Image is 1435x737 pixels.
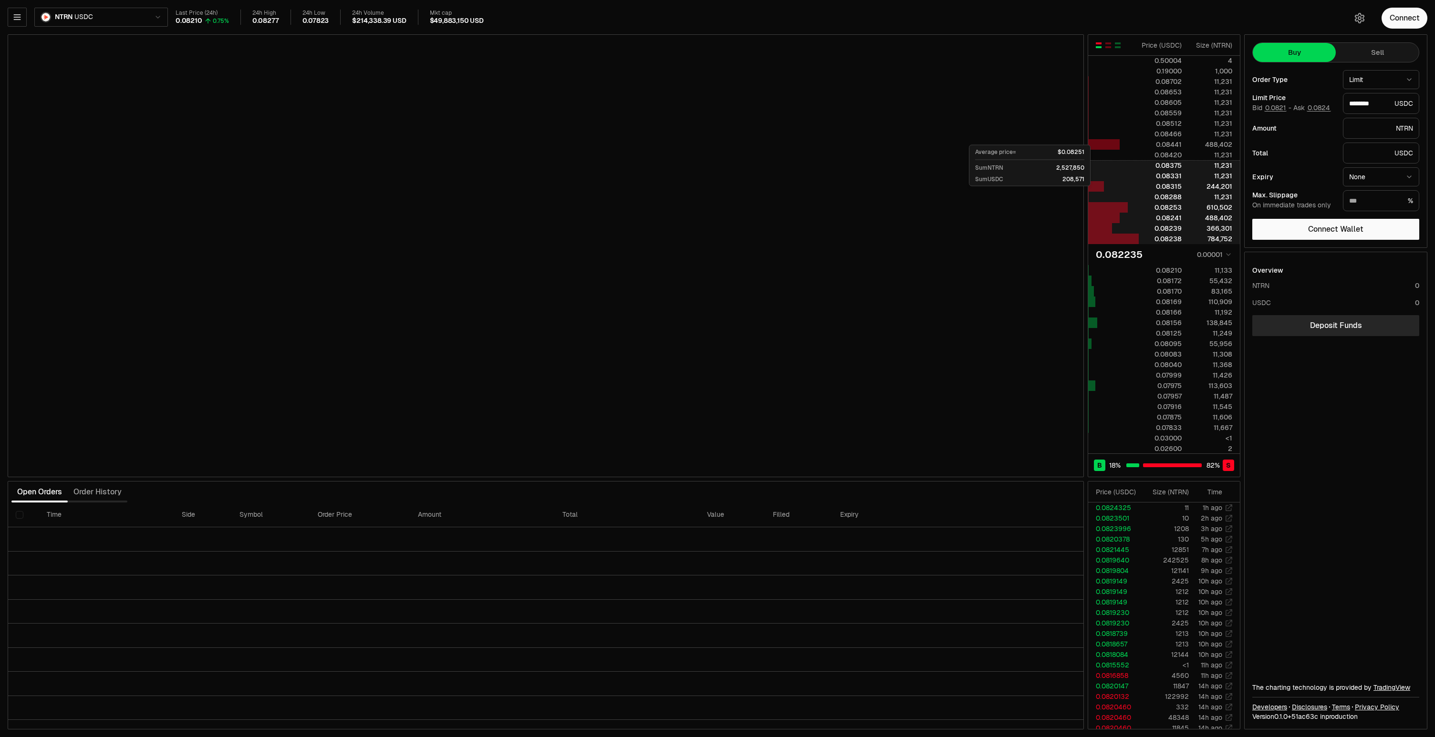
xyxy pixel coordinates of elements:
div: 0.08170 [1139,287,1182,296]
div: 11,368 [1190,360,1232,369]
td: 0.0820147 [1088,681,1141,691]
td: 0.0821445 [1088,544,1141,555]
div: 138,845 [1190,318,1232,328]
td: 0.0816858 [1088,670,1141,681]
div: 11,606 [1190,412,1232,422]
time: 11h ago [1201,661,1222,669]
td: 0.0823501 [1088,513,1141,523]
div: 0.07975 [1139,381,1182,390]
button: Select all [16,511,23,519]
a: Disclosures [1292,702,1327,712]
div: On immediate trades only [1252,201,1335,210]
td: 2425 [1141,618,1189,628]
div: 0.08083 [1139,349,1182,359]
p: Sum NTRN [975,164,1003,172]
div: 366,301 [1190,224,1232,233]
div: 0.08420 [1139,150,1182,160]
td: 121141 [1141,565,1189,576]
div: 11,231 [1190,150,1232,160]
div: 0.08125 [1139,328,1182,338]
div: NTRN [1252,281,1269,290]
div: 0 [1415,298,1419,307]
div: 0 [1415,281,1419,290]
button: Connect Wallet [1252,219,1419,240]
div: 610,502 [1190,203,1232,212]
button: 0.0824 [1307,104,1331,112]
td: 122992 [1141,691,1189,702]
div: 0.08040 [1139,360,1182,369]
td: 11845 [1141,723,1189,733]
div: 24h Volume [352,10,406,17]
td: 242525 [1141,555,1189,565]
td: 0.0824325 [1088,502,1141,513]
a: Deposit Funds [1252,315,1419,336]
div: $214,338.39 USD [352,17,406,25]
td: 0.0818657 [1088,639,1141,649]
div: 0.08166 [1139,307,1182,317]
time: 10h ago [1198,640,1222,648]
div: 11,231 [1190,171,1232,181]
td: 1208 [1141,523,1189,534]
td: <1 [1141,660,1189,670]
div: 0.08331 [1139,171,1182,181]
div: 11,249 [1190,328,1232,338]
div: 11,133 [1190,266,1232,275]
div: 0.08253 [1139,203,1182,212]
td: 0.0823996 [1088,523,1141,534]
time: 10h ago [1198,619,1222,627]
div: 0.08315 [1139,182,1182,191]
td: 0.0820460 [1088,702,1141,712]
time: 5h ago [1201,535,1222,543]
td: 0.0819149 [1088,597,1141,607]
time: 14h ago [1198,724,1222,732]
span: 51ac63cab18b9e1e2242c4fd16b072ad6180c1d7 [1291,712,1318,721]
div: Time [1197,487,1222,497]
td: 0.0818739 [1088,628,1141,639]
span: 18 % [1109,461,1121,470]
div: 0.08466 [1139,129,1182,139]
div: 11,231 [1190,129,1232,139]
td: 1212 [1141,586,1189,597]
div: 11,192 [1190,307,1232,317]
div: 0.08605 [1139,98,1182,107]
td: 0.0819149 [1088,576,1141,586]
div: 11,308 [1190,349,1232,359]
th: Filled [765,502,833,527]
div: 110,909 [1190,297,1232,307]
time: 10h ago [1198,629,1222,638]
div: 0.08288 [1139,192,1182,202]
button: Open Orders [11,482,68,502]
div: 0.08559 [1139,108,1182,118]
div: Order Type [1252,76,1335,83]
span: B [1097,461,1102,470]
div: 0.07999 [1139,370,1182,380]
th: Order Price [310,502,410,527]
div: 784,752 [1190,234,1232,244]
td: 0.0820132 [1088,691,1141,702]
th: Expiry [832,502,963,527]
div: 0.08156 [1139,318,1182,328]
iframe: Financial Chart [8,35,1083,477]
th: Symbol [232,502,310,527]
div: 0.08441 [1139,140,1182,149]
button: Limit [1343,70,1419,89]
th: Side [174,502,232,527]
p: $0.08251 [1058,148,1084,156]
div: 0.03000 [1139,433,1182,443]
div: 83,165 [1190,287,1232,296]
span: USDC [74,13,93,21]
div: $49,883,150 USD [430,17,484,25]
div: 1,000 [1190,66,1232,76]
td: 0.0815552 [1088,660,1141,670]
th: Amount [410,502,555,527]
div: Price ( USDC ) [1139,41,1182,50]
div: 0.08653 [1139,87,1182,97]
div: 0.08277 [252,17,279,25]
div: 11,231 [1190,119,1232,128]
time: 10h ago [1198,650,1222,659]
div: 11,231 [1190,161,1232,170]
time: 10h ago [1198,598,1222,606]
div: 0.75% [213,17,229,25]
time: 14h ago [1198,692,1222,701]
p: 2,527,850 [1056,164,1084,172]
